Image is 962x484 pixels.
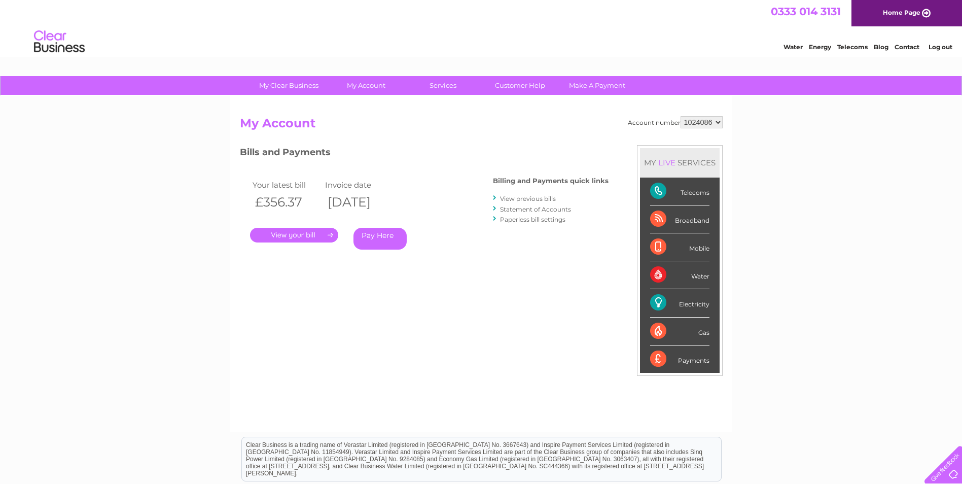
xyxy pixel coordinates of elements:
[650,233,709,261] div: Mobile
[478,76,562,95] a: Customer Help
[323,192,396,213] th: [DATE]
[323,178,396,192] td: Invoice date
[650,261,709,289] div: Water
[783,43,803,51] a: Water
[33,26,85,57] img: logo.png
[493,177,609,185] h4: Billing and Payments quick links
[650,205,709,233] div: Broadband
[324,76,408,95] a: My Account
[809,43,831,51] a: Energy
[242,6,721,49] div: Clear Business is a trading name of Verastar Limited (registered in [GEOGRAPHIC_DATA] No. 3667643...
[250,228,338,243] a: .
[895,43,919,51] a: Contact
[656,158,678,167] div: LIVE
[837,43,868,51] a: Telecoms
[401,76,485,95] a: Services
[500,205,571,213] a: Statement of Accounts
[929,43,952,51] a: Log out
[640,148,720,177] div: MY SERVICES
[650,318,709,345] div: Gas
[650,345,709,373] div: Payments
[247,76,331,95] a: My Clear Business
[240,116,723,135] h2: My Account
[353,228,407,250] a: Pay Here
[240,145,609,163] h3: Bills and Payments
[500,195,556,202] a: View previous bills
[874,43,888,51] a: Blog
[771,5,841,18] a: 0333 014 3131
[650,178,709,205] div: Telecoms
[555,76,639,95] a: Make A Payment
[500,216,565,223] a: Paperless bill settings
[650,289,709,317] div: Electricity
[628,116,723,128] div: Account number
[250,178,323,192] td: Your latest bill
[250,192,323,213] th: £356.37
